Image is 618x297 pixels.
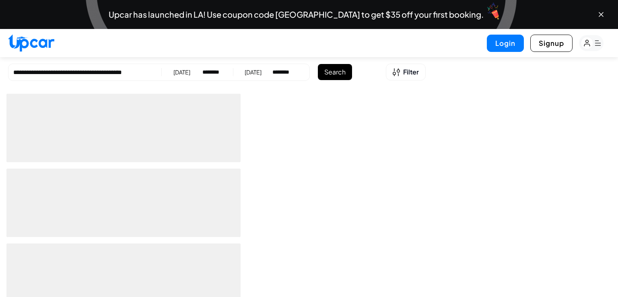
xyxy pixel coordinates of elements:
[245,68,262,76] div: [DATE]
[109,10,484,19] span: Upcar has launched in LA! Use coupon code [GEOGRAPHIC_DATA] to get $35 off your first booking.
[530,35,573,52] button: Signup
[597,10,605,19] button: Close banner
[173,68,190,76] div: [DATE]
[8,34,54,52] img: Upcar Logo
[487,35,524,52] button: Login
